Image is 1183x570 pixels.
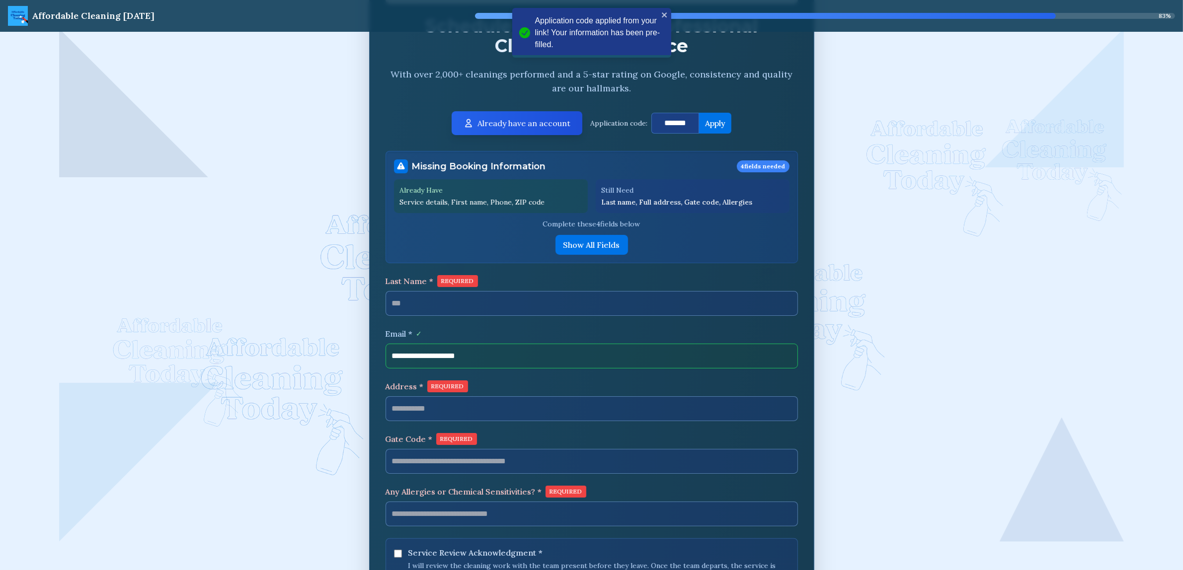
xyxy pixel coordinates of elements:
[412,159,546,173] h3: Missing Booking Information
[386,380,798,392] label: Address *
[386,433,798,445] label: Gate Code *
[427,380,468,392] span: REQUIRED
[416,329,422,339] span: ✓
[437,275,478,287] span: REQUIRED
[400,197,582,207] p: Service details, First name, Phone, ZIP code
[602,185,784,195] p: Still Need
[386,486,798,498] label: Any Allergies or Chemical Sensitivities? *
[32,9,155,23] div: Affordable Cleaning [DATE]
[661,11,668,19] button: close
[386,68,798,95] p: With over 2,000+ cleanings performed and a 5-star rating on Google, consistency and quality are o...
[436,433,477,445] span: REQUIRED
[512,8,671,58] div: Application code applied from your link! Your information has been pre-filled.
[699,113,731,134] button: Apply
[452,111,582,135] button: Already have an account
[408,547,789,559] p: Service Review Acknowledgment *
[555,235,628,255] button: Show All Fields
[400,185,582,195] p: Already Have
[546,486,586,498] span: REQUIRED
[590,118,647,128] p: Application code:
[386,328,798,340] label: Email *
[1159,12,1171,20] span: 83 %
[8,6,28,26] img: ACT Logo
[737,160,789,172] span: 4 fields needed
[386,16,798,56] h2: Schedule Your Trusted Professional Cleaning Experience
[394,549,402,559] input: Service Review Acknowledgment *I will review the cleaning work with the team present before they ...
[386,275,798,287] label: Last Name *
[394,219,789,229] p: Complete these 4 fields below
[602,197,784,207] p: Last name, Full address, Gate code, Allergies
